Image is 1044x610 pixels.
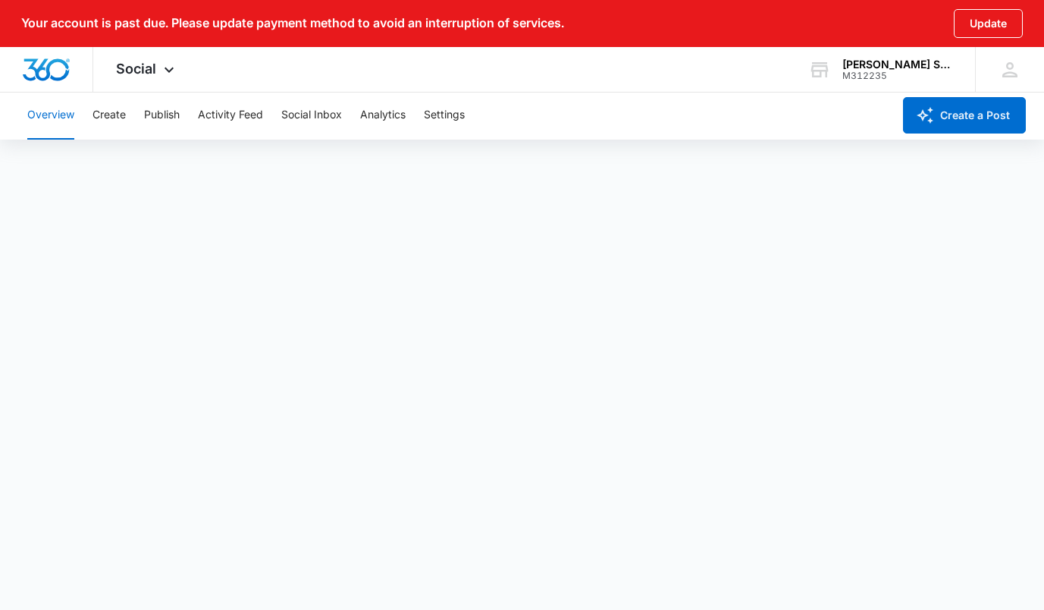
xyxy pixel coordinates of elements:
[424,91,465,140] button: Settings
[842,58,953,71] div: account name
[21,16,564,30] p: Your account is past due. Please update payment method to avoid an interruption of services.
[954,9,1023,38] button: Update
[198,91,263,140] button: Activity Feed
[116,61,156,77] span: Social
[144,91,180,140] button: Publish
[92,91,126,140] button: Create
[27,91,74,140] button: Overview
[903,97,1026,134] button: Create a Post
[842,71,953,81] div: account id
[93,47,201,92] div: Social
[360,91,406,140] button: Analytics
[281,91,342,140] button: Social Inbox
